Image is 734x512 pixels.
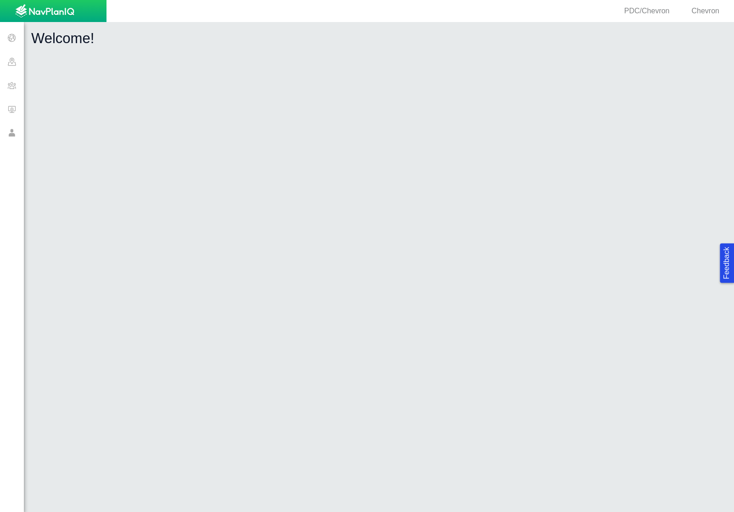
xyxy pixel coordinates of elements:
[681,6,723,17] div: Chevron
[624,7,670,15] span: PDC/Chevron
[692,7,719,15] span: Chevron
[15,4,74,19] img: UrbanGroupSolutionsTheme$USG_Images$logo.png
[720,243,734,283] button: Feedback
[31,29,727,48] h1: Welcome!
